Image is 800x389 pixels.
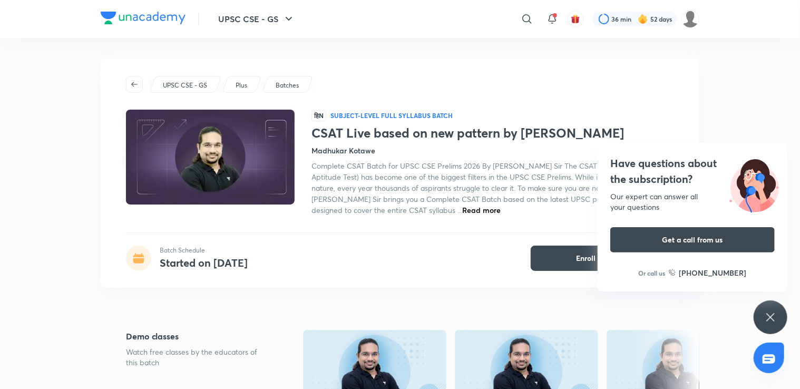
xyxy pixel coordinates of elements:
[681,10,699,28] img: Muskan goyal
[679,267,747,278] h6: [PHONE_NUMBER]
[639,268,666,278] p: Or call us
[311,110,326,121] span: हिN
[236,81,247,90] p: Plus
[274,81,301,90] a: Batches
[276,81,299,90] p: Batches
[161,81,209,90] a: UPSC CSE - GS
[124,109,296,206] img: Thumbnail
[571,14,580,24] img: avatar
[160,246,248,255] p: Batch Schedule
[330,111,453,120] p: Subject-level full syllabus Batch
[126,330,269,343] h5: Demo classes
[163,81,207,90] p: UPSC CSE - GS
[577,253,596,264] span: Enroll
[638,14,648,24] img: streak
[721,155,787,212] img: ttu_illustration_new.svg
[101,12,186,24] img: Company Logo
[101,12,186,27] a: Company Logo
[610,227,775,252] button: Get a call from us
[234,81,249,90] a: Plus
[311,161,663,215] span: Complete CSAT Batch for UPSC CSE Prelims 2026 By [PERSON_NAME] Sir The CSAT (Civil Services Aptit...
[311,125,674,141] h1: CSAT Live based on new pattern by [PERSON_NAME]
[126,347,269,368] p: Watch free classes by the educators of this batch
[462,205,501,215] span: Read more
[610,155,775,187] h4: Have questions about the subscription?
[311,145,375,156] h4: Madhukar Kotawe
[531,246,641,271] button: Enroll
[669,267,747,278] a: [PHONE_NUMBER]
[610,191,775,212] div: Our expert can answer all your questions
[567,11,584,27] button: avatar
[212,8,301,30] button: UPSC CSE - GS
[160,256,248,270] h4: Started on [DATE]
